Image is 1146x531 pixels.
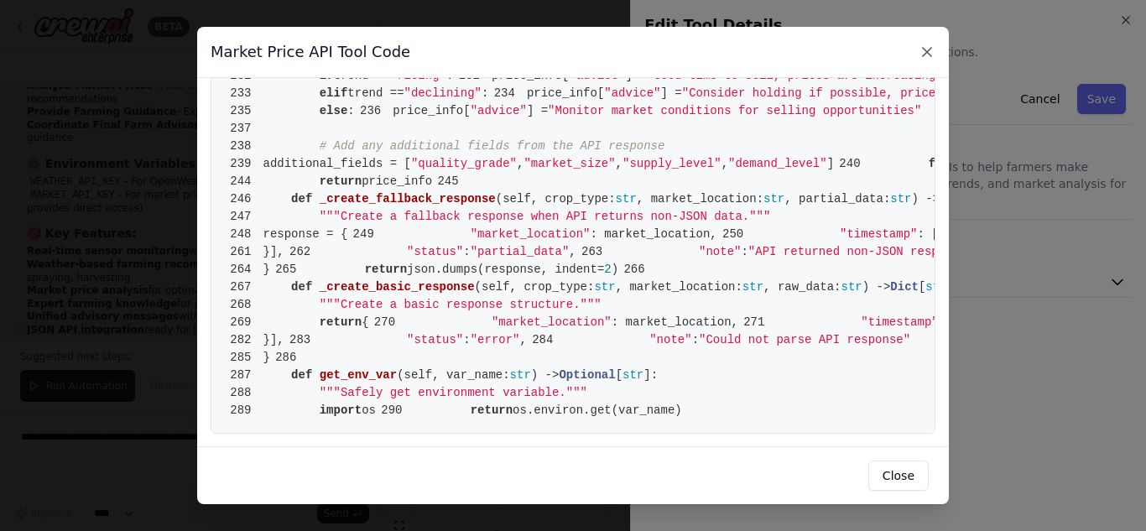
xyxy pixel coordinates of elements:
span: return [320,174,362,188]
span: "advice" [471,104,527,117]
span: 282 [225,331,263,349]
span: """Create a fallback response when API returns non-JSON data.""" [320,210,771,223]
span: self, crop_type: [482,280,594,294]
span: _create_fallback_response [320,192,496,206]
span: "note" [649,333,691,346]
span: ] = [661,86,682,100]
span: , [569,245,576,258]
span: for [929,157,950,170]
span: : [463,333,470,346]
span: additional_fields = [ [263,157,411,170]
span: """Create a basic response structure.""" [320,298,602,311]
span: 235 [225,102,263,120]
span: "timestamp" [840,227,917,241]
span: _create_basic_response [320,280,475,294]
span: "supply_level" [622,157,721,170]
span: if [320,69,334,82]
span: "error" [471,333,520,346]
span: get_env_var [320,368,397,382]
span: } [225,263,270,276]
span: [ [919,280,925,294]
span: 236 [355,102,393,120]
span: 245 [432,173,471,190]
span: "status" [407,245,463,258]
span: trend == [334,69,390,82]
span: 264 [225,261,263,279]
span: ]: [643,368,658,382]
span: [ [616,368,622,382]
span: str [616,192,637,206]
span: ( [496,192,503,206]
span: 239 [225,155,263,173]
span: 267 [225,279,263,296]
span: 266 [618,261,657,279]
span: "advice" [604,86,660,100]
span: , [519,333,526,346]
span: ( [475,280,482,294]
span: 269 [225,314,263,331]
span: str [510,368,531,382]
span: # Add any additional fields from the API response [320,139,665,153]
span: str [763,192,784,206]
span: : [482,86,488,100]
span: 271 [738,314,777,331]
span: 262 [284,243,323,261]
span: 250 [717,226,756,243]
span: 240 [834,155,873,173]
span: 248 [225,226,263,243]
span: , [721,157,728,170]
span: , market_location: [616,280,742,294]
span: 247 [225,208,263,226]
span: 237 [225,120,263,138]
span: 286 [270,349,309,367]
span: "quality_grade" [411,157,517,170]
span: "Could not parse API response" [699,333,910,346]
span: : [347,104,354,117]
span: 285 [225,349,263,367]
span: : [692,333,699,346]
span: "Consider holding if possible, prices are declining" [682,86,1049,100]
span: def [291,192,312,206]
span: ] = [527,104,548,117]
span: ] = [626,69,647,82]
span: self, var_name: [404,368,510,382]
span: "rising" [390,69,446,82]
span: "status" [407,333,463,346]
span: "note" [699,245,741,258]
span: "timestamp" [861,315,938,329]
span: ( [397,368,404,382]
span: "advice" [569,69,625,82]
span: str [622,368,643,382]
span: 238 [225,138,263,155]
span: str [594,280,615,294]
span: "Monitor market conditions for selling opportunities" [548,104,921,117]
span: 261 [225,243,263,261]
span: json.dumps(response, indent= [407,263,604,276]
span: 265 [270,261,309,279]
span: "Good time to sell, prices are increasing" [647,69,943,82]
span: : [741,245,748,258]
span: 2 [604,263,611,276]
span: , raw_data: [763,280,841,294]
span: """Safely get environment variable.""" [320,386,587,399]
span: , [616,157,622,170]
span: str [890,192,911,206]
span: ] [827,157,834,170]
span: }], [225,333,284,346]
button: Close [868,461,929,491]
span: str [742,280,763,294]
span: elif [320,86,348,100]
span: str [925,280,946,294]
span: : [446,69,453,82]
span: 268 [225,296,263,314]
span: 290 [376,402,414,419]
span: 263 [576,243,615,261]
span: 234 [488,85,527,102]
span: : [463,245,470,258]
span: 287 [225,367,263,384]
span: Optional [559,368,615,382]
span: : [DOMAIN_NAME]().isoformat() + [917,227,1135,241]
span: os.environ.get(var_name) [513,403,682,417]
span: response = { [225,227,347,241]
span: return [320,315,362,329]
